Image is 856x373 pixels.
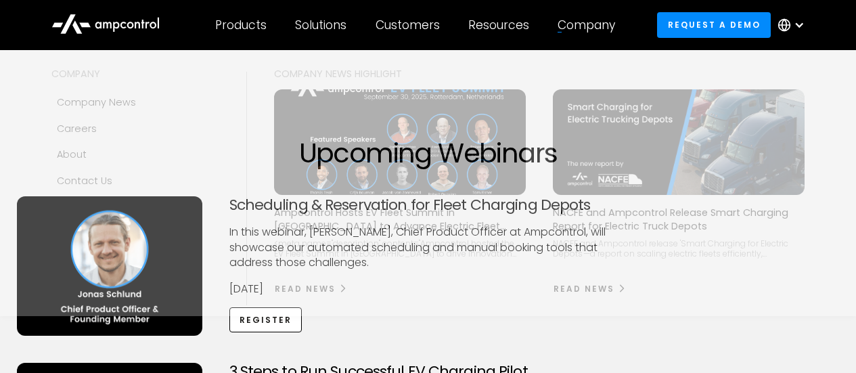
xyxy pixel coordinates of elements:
div: Products [215,18,267,32]
div: NACFE and Ampcontrol release 'Smart Charging for Electric Depots'—a report on scaling electric fl... [553,238,805,259]
div: Contact Us [57,173,112,188]
a: Contact Us [51,168,219,194]
div: Read News [554,283,614,295]
div: <meta name="description" content="Ampcontrol hosted the EV Fleet Summit in [GEOGRAPHIC_DATA] to d... [274,238,526,259]
div: Solutions [295,18,346,32]
div: Company [558,18,615,32]
div: COMPANY [51,66,219,81]
p: NACFE and Ampcontrol Release Smart Charging Report for Electric Truck Depots [553,206,805,233]
div: Company news [57,95,136,110]
div: Resources [468,18,529,32]
div: Careers [57,121,97,136]
a: Company news [51,89,219,115]
a: Request a demo [657,12,771,37]
a: Careers [51,116,219,141]
div: Customers [376,18,440,32]
div: Read News [275,283,336,295]
a: Read News [553,278,627,300]
a: Read News [274,278,348,300]
a: About [51,141,219,167]
div: About [57,147,87,162]
div: COMPANY NEWS Highlight [274,66,805,81]
p: Ampcontrol Hosts EV Fleet Summit in [GEOGRAPHIC_DATA] to Advance Electric Fleet Management in [GE... [274,206,526,233]
a: Register [229,307,302,332]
